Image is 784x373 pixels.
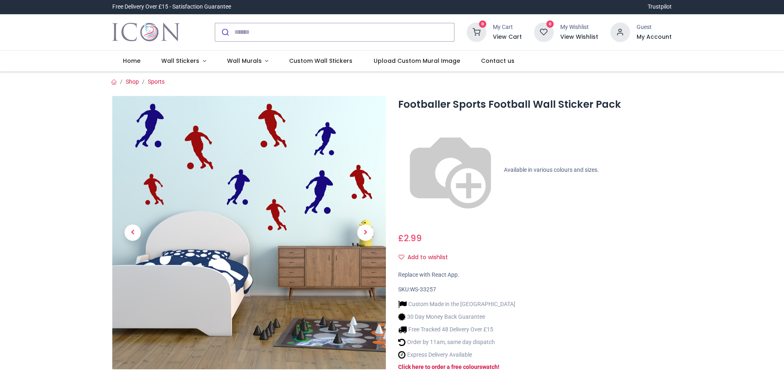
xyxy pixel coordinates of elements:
a: Click here to order a free colour [398,364,479,370]
a: Wall Stickers [151,51,216,72]
i: Add to wishlist [399,254,404,260]
sup: 0 [546,20,554,28]
span: £ [398,232,422,244]
span: Available in various colours and sizes. [504,167,599,173]
a: Sports [148,78,165,85]
li: 30 Day Money Back Guarantee [398,313,515,321]
a: Previous [112,137,153,328]
div: My Cart [493,23,522,31]
span: Previous [125,224,141,241]
a: View Wishlist [560,33,598,41]
span: Custom Wall Stickers [289,57,352,65]
li: Free Tracked 48 Delivery Over £15 [398,325,515,334]
img: Icon Wall Stickers [112,21,180,44]
a: Logo of Icon Wall Stickers [112,21,180,44]
div: Replace with React App. [398,271,672,279]
img: Footballer Sports Football Wall Sticker Pack [112,96,386,369]
div: My Wishlist [560,23,598,31]
a: Next [345,137,386,328]
span: Contact us [481,57,514,65]
img: color-wheel.png [398,118,503,222]
span: 2.99 [404,232,422,244]
a: 0 [467,28,486,35]
span: Next [357,224,374,241]
span: Wall Murals [227,57,262,65]
li: Order by 11am, same day dispatch [398,338,515,346]
span: Wall Stickers [161,57,199,65]
a: View Cart [493,33,522,41]
div: Free Delivery Over £15 - Satisfaction Guarantee [112,3,231,11]
sup: 0 [479,20,487,28]
div: Guest [637,23,672,31]
a: swatch [479,364,498,370]
h1: Footballer Sports Football Wall Sticker Pack [398,98,672,111]
a: My Account [637,33,672,41]
span: Upload Custom Mural Image [374,57,460,65]
li: Custom Made in the [GEOGRAPHIC_DATA] [398,300,515,309]
li: Express Delivery Available [398,351,515,359]
a: Shop [126,78,139,85]
a: Trustpilot [648,3,672,11]
span: Home [123,57,140,65]
button: Submit [215,23,234,41]
div: SKU: [398,286,672,294]
a: ! [498,364,499,370]
a: 0 [534,28,554,35]
span: WS-33257 [410,286,436,293]
a: Wall Murals [216,51,279,72]
button: Add to wishlistAdd to wishlist [398,251,455,264]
